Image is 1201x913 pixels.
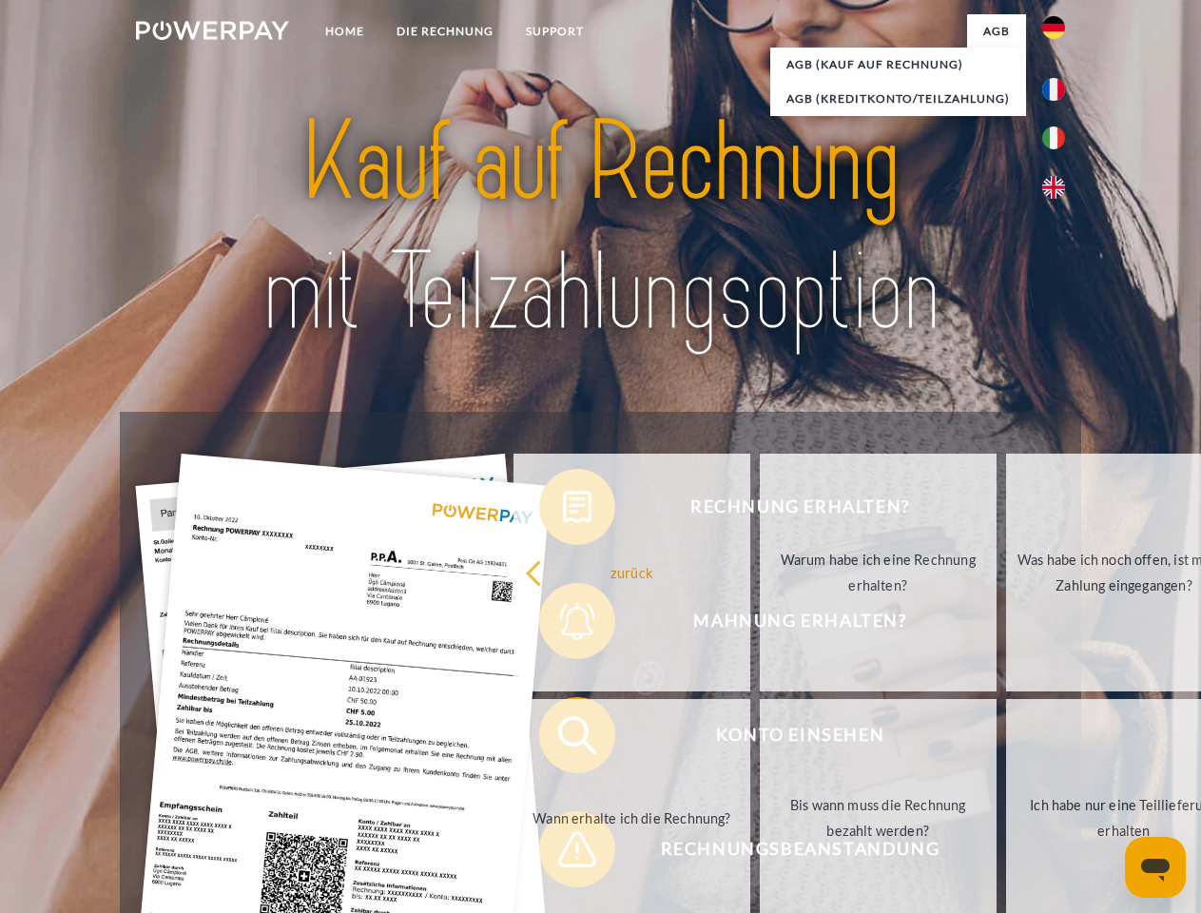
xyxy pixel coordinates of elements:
a: AGB (Kauf auf Rechnung) [770,48,1026,82]
img: de [1042,16,1065,39]
div: zurück [525,559,739,585]
div: Bis wann muss die Rechnung bezahlt werden? [771,792,985,844]
img: fr [1042,78,1065,101]
img: title-powerpay_de.svg [182,91,1019,364]
img: en [1042,176,1065,199]
a: SUPPORT [510,14,600,49]
a: AGB (Kreditkonto/Teilzahlung) [770,82,1026,116]
a: Home [309,14,380,49]
div: Wann erhalte ich die Rechnung? [525,805,739,830]
iframe: Schaltfläche zum Öffnen des Messaging-Fensters [1125,837,1186,898]
div: Warum habe ich eine Rechnung erhalten? [771,547,985,598]
a: DIE RECHNUNG [380,14,510,49]
img: logo-powerpay-white.svg [136,21,289,40]
a: agb [967,14,1026,49]
img: it [1042,126,1065,149]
